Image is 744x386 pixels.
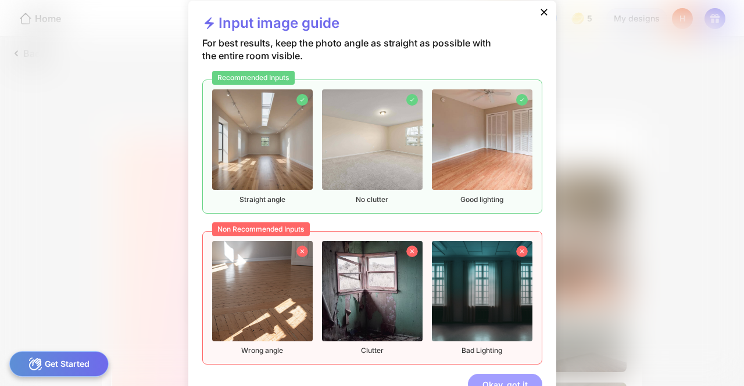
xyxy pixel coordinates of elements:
[432,241,532,355] div: Bad Lighting
[432,89,532,190] img: emptyBedroomImage4.jpg
[212,71,295,85] div: Recommended Inputs
[322,241,423,355] div: Clutter
[322,89,423,204] div: No clutter
[202,15,339,37] div: Input image guide
[212,89,313,190] img: emptyLivingRoomImage1.jpg
[322,89,423,190] img: emptyBedroomImage7.jpg
[322,241,423,341] img: nonrecommendedImageEmpty2.png
[432,89,532,204] div: Good lighting
[432,241,532,341] img: nonrecommendedImageEmpty3.jpg
[202,37,505,80] div: For best results, keep the photo angle as straight as possible with the entire room visible.
[212,241,313,355] div: Wrong angle
[9,351,109,377] div: Get Started
[212,241,313,341] img: nonrecommendedImageEmpty1.png
[212,222,310,236] div: Non Recommended Inputs
[212,89,313,204] div: Straight angle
